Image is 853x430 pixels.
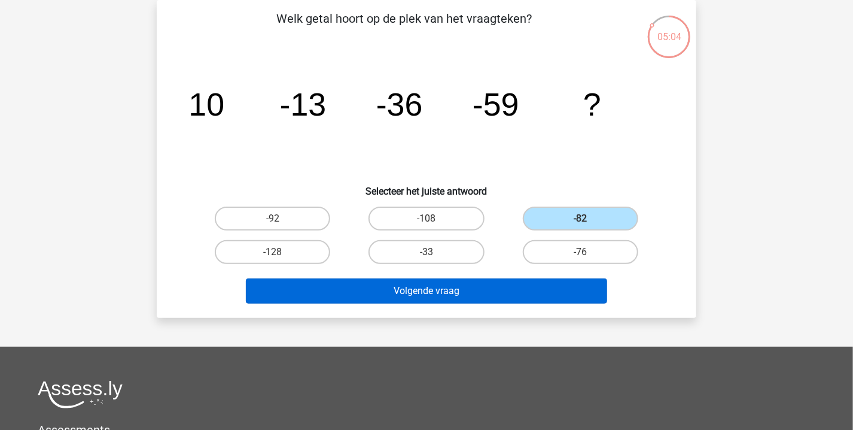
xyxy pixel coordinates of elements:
[523,207,638,231] label: -82
[368,240,484,264] label: -33
[368,207,484,231] label: -108
[188,86,224,122] tspan: 10
[176,176,677,197] h6: Selecteer het juiste antwoord
[280,86,327,122] tspan: -13
[647,14,691,44] div: 05:04
[523,240,638,264] label: -76
[583,86,601,122] tspan: ?
[215,240,330,264] label: -128
[473,86,519,122] tspan: -59
[38,380,123,408] img: Assessly logo
[215,207,330,231] label: -92
[246,278,608,304] button: Volgende vraag
[176,10,632,46] p: Welk getal hoort op de plek van het vraagteken?
[376,86,423,122] tspan: -36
